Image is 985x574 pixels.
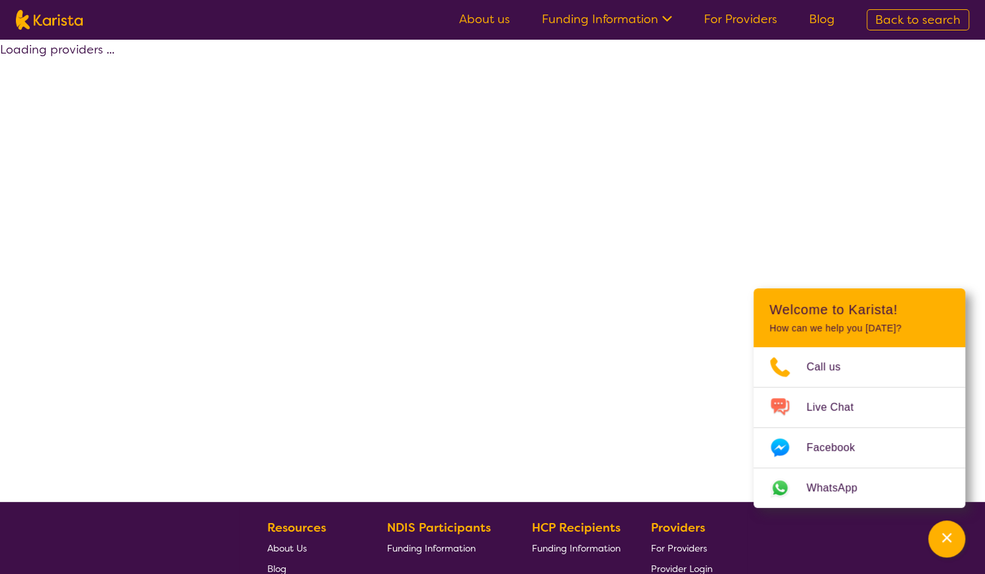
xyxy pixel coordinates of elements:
b: Resources [267,520,326,536]
a: Funding Information [531,538,620,558]
a: Back to search [867,9,969,30]
span: For Providers [651,542,707,554]
span: Funding Information [387,542,476,554]
span: Live Chat [806,397,869,417]
ul: Choose channel [753,347,965,508]
a: Web link opens in a new tab. [753,468,965,508]
a: Blog [809,11,835,27]
a: About us [459,11,510,27]
a: For Providers [651,538,712,558]
button: Channel Menu [928,520,965,557]
span: Facebook [806,438,871,458]
span: About Us [267,542,307,554]
b: HCP Recipients [531,520,620,536]
span: Funding Information [531,542,620,554]
p: How can we help you [DATE]? [769,323,949,334]
span: Back to search [875,12,961,28]
span: WhatsApp [806,478,873,498]
b: NDIS Participants [387,520,491,536]
div: Channel Menu [753,288,965,508]
b: Providers [651,520,705,536]
img: Karista logo [16,10,83,30]
a: Funding Information [542,11,672,27]
a: About Us [267,538,356,558]
span: Call us [806,357,857,377]
a: For Providers [704,11,777,27]
a: Funding Information [387,538,501,558]
h2: Welcome to Karista! [769,302,949,317]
